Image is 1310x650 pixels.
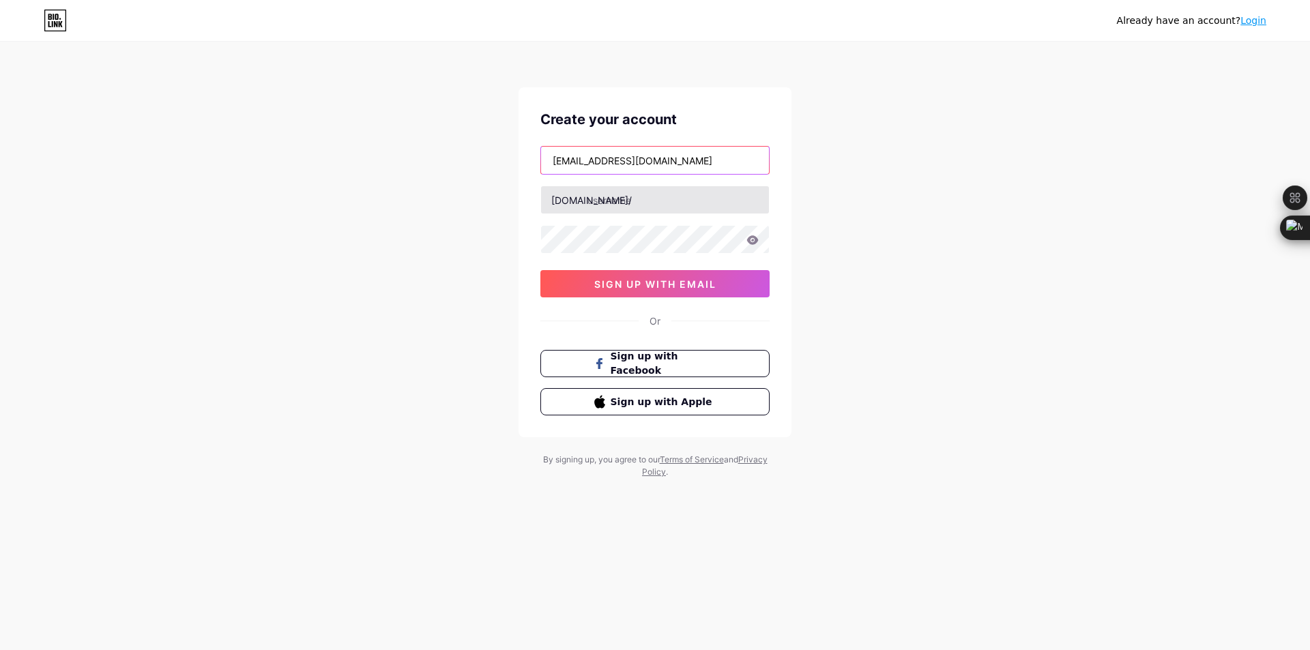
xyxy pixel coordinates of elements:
input: username [541,186,769,213]
input: Email [541,147,769,174]
div: [DOMAIN_NAME]/ [551,193,632,207]
div: Already have an account? [1117,14,1266,28]
a: Terms of Service [660,454,724,464]
span: Sign up with Apple [611,395,716,409]
div: Create your account [540,109,770,130]
button: Sign up with Facebook [540,350,770,377]
button: sign up with email [540,270,770,297]
div: By signing up, you agree to our and . [539,454,771,478]
button: Sign up with Apple [540,388,770,415]
span: sign up with email [594,278,716,290]
a: Login [1240,15,1266,26]
span: Sign up with Facebook [611,349,716,378]
div: Or [650,314,660,328]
